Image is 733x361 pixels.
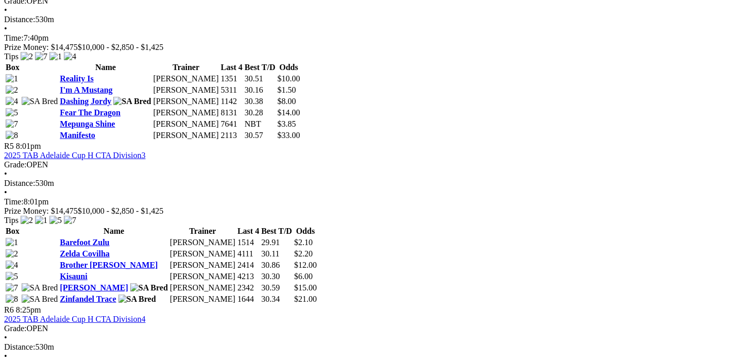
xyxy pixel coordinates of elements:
[169,237,236,248] td: [PERSON_NAME]
[64,52,76,61] img: 4
[244,62,276,73] th: Best T/D
[35,52,47,61] img: 7
[278,119,296,128] span: $3.85
[294,249,313,258] span: $2.20
[220,119,243,129] td: 7641
[78,207,164,215] span: $10,000 - $2,850 - $1,425
[169,249,236,259] td: [PERSON_NAME]
[4,188,7,197] span: •
[4,33,24,42] span: Time:
[22,283,58,293] img: SA Bred
[4,160,27,169] span: Grade:
[220,74,243,84] td: 1351
[60,295,116,303] a: Zinfandel Trace
[294,238,313,247] span: $2.10
[294,272,313,281] span: $6.00
[169,226,236,236] th: Trainer
[152,74,219,84] td: [PERSON_NAME]
[278,74,300,83] span: $10.00
[152,119,219,129] td: [PERSON_NAME]
[4,305,14,314] span: R6
[16,305,41,314] span: 8:25pm
[4,43,729,52] div: Prize Money: $14,475
[152,62,219,73] th: Trainer
[220,85,243,95] td: 5311
[237,249,260,259] td: 4111
[22,295,58,304] img: SA Bred
[6,272,18,281] img: 5
[4,142,14,150] span: R5
[64,216,76,225] img: 7
[6,261,18,270] img: 4
[261,226,293,236] th: Best T/D
[35,216,47,225] img: 1
[220,130,243,141] td: 2113
[4,151,145,160] a: 2025 TAB Adelaide Cup H CTA Division3
[6,85,18,95] img: 2
[169,294,236,304] td: [PERSON_NAME]
[4,342,729,352] div: 530m
[60,238,109,247] a: Barefoot Zulu
[60,119,115,128] a: Mepunga Shine
[277,62,301,73] th: Odds
[6,227,20,235] span: Box
[4,15,729,24] div: 530m
[244,85,276,95] td: 30.16
[78,43,164,51] span: $10,000 - $2,850 - $1,425
[237,226,260,236] th: Last 4
[60,108,121,117] a: Fear The Dragon
[294,295,317,303] span: $21.00
[4,197,24,206] span: Time:
[4,342,35,351] span: Distance:
[4,6,7,14] span: •
[60,74,93,83] a: Reality Is
[220,62,243,73] th: Last 4
[278,131,300,140] span: $33.00
[4,179,35,187] span: Distance:
[152,85,219,95] td: [PERSON_NAME]
[6,295,18,304] img: 8
[60,97,111,106] a: Dashing Jordy
[22,97,58,106] img: SA Bred
[4,216,19,225] span: Tips
[4,15,35,24] span: Distance:
[6,74,18,83] img: 1
[261,283,293,293] td: 30.59
[4,197,729,207] div: 8:01pm
[60,261,158,269] a: Brother [PERSON_NAME]
[4,24,7,33] span: •
[60,85,112,94] a: I'm A Mustang
[60,131,95,140] a: Manifesto
[244,74,276,84] td: 30.51
[4,33,729,43] div: 7:40pm
[244,96,276,107] td: 30.38
[244,119,276,129] td: NBT
[59,226,168,236] th: Name
[220,108,243,118] td: 8131
[278,97,296,106] span: $8.00
[4,169,7,178] span: •
[278,85,296,94] span: $1.50
[6,119,18,129] img: 7
[237,283,260,293] td: 2342
[4,333,7,342] span: •
[278,108,300,117] span: $14.00
[169,283,236,293] td: [PERSON_NAME]
[21,52,33,61] img: 2
[237,294,260,304] td: 1644
[4,207,729,216] div: Prize Money: $14,475
[152,108,219,118] td: [PERSON_NAME]
[4,52,19,61] span: Tips
[294,261,317,269] span: $12.00
[6,97,18,106] img: 4
[6,63,20,72] span: Box
[6,108,18,117] img: 5
[261,260,293,270] td: 30.86
[237,271,260,282] td: 4213
[60,272,87,281] a: Kisauni
[6,238,18,247] img: 1
[60,283,128,292] a: [PERSON_NAME]
[16,142,41,150] span: 8:01pm
[220,96,243,107] td: 1142
[152,130,219,141] td: [PERSON_NAME]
